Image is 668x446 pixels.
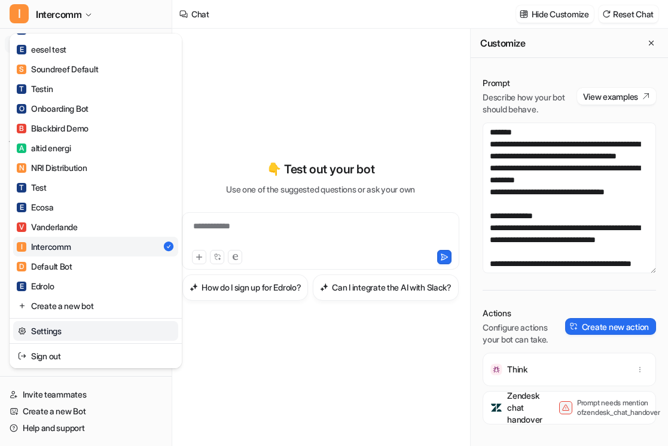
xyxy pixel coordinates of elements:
span: V [17,222,26,232]
span: D [17,262,26,271]
span: E [17,45,26,54]
div: altid energi [17,142,71,154]
span: I [10,4,29,23]
a: Settings [13,321,178,341]
a: Create a new bot [13,296,178,316]
div: Test [17,181,47,194]
div: Testin [17,83,53,95]
img: reset [18,325,26,337]
img: reset [18,350,26,362]
div: Blackbird Demo [17,122,89,135]
span: N [17,163,26,173]
div: NRI Distribution [17,161,87,174]
span: S [17,65,26,74]
span: T [17,183,26,193]
div: eesel test [17,43,66,56]
span: T [17,84,26,94]
div: Ecosa [17,201,54,213]
div: Vanderlande [17,221,78,233]
a: Sign out [13,346,178,366]
div: Intercomm [17,240,71,253]
img: reset [18,300,26,312]
span: B [17,124,26,133]
div: Onboarding Bot [17,102,89,115]
span: I [17,242,26,252]
span: Intercomm [36,6,81,23]
div: IIntercomm [10,33,182,368]
div: Edrolo [17,280,54,292]
span: E [17,282,26,291]
span: A [17,143,26,153]
div: Default Bot [17,260,72,273]
div: Soundreef Default [17,63,98,75]
span: O [17,104,26,114]
span: E [17,203,26,212]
